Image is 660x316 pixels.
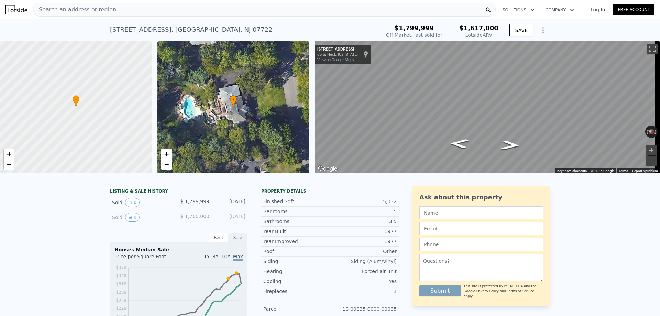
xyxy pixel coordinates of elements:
button: Rotate counterclockwise [645,126,649,138]
span: • [230,96,237,102]
div: [DATE] [215,198,245,207]
button: Keyboard shortcuts [557,168,587,173]
div: Price per Square Foot [114,253,179,264]
div: Year Built [263,228,330,235]
input: Email [419,222,543,235]
div: Roof [263,248,330,255]
div: 5 [330,208,397,215]
div: Finished Sqft [263,198,330,205]
button: SAVE [509,24,533,36]
div: [STREET_ADDRESS] , [GEOGRAPHIC_DATA] , NJ 07722 [110,25,272,34]
div: Fireplaces [263,288,330,295]
div: Sold [112,198,173,207]
div: 5,032 [330,198,397,205]
div: Cooling [263,278,330,285]
a: Report a problem [632,169,658,173]
div: 10-00035-0000-00035 [330,306,397,313]
div: Heating [263,268,330,275]
span: Search an address or region [33,6,116,14]
span: $1,799,999 [395,24,434,32]
div: [STREET_ADDRESS] [317,47,358,52]
div: Colts Neck, [US_STATE] [317,52,358,57]
div: Siding (Alum/Vinyl) [330,258,397,265]
button: Show Options [536,23,550,37]
span: − [7,160,11,168]
tspan: $378 [116,265,126,270]
img: Google [316,164,339,173]
span: $ 1,799,999 [180,199,209,204]
div: Houses Median Sale [114,246,243,253]
a: Terms of Service [507,289,534,293]
button: Solutions [497,4,540,16]
button: Toggle fullscreen view [647,44,658,54]
div: Siding [263,258,330,265]
tspan: $258 [116,298,126,303]
a: Zoom in [4,149,14,159]
input: Phone [419,238,543,251]
a: Zoom in [161,149,172,159]
div: Lotside ARV [459,32,498,39]
div: Property details [261,188,399,194]
span: $ 1,700,000 [180,214,209,219]
tspan: $228 [116,306,126,311]
tspan: $318 [116,282,126,286]
button: View historical data [125,198,140,207]
div: Bathrooms [263,218,330,225]
button: View historical data [125,213,140,222]
button: Reset the view [645,128,658,136]
a: Zoom out [4,159,14,170]
span: © 2025 Google [591,169,614,173]
path: Go North, Beaver Dam Rd [493,138,528,152]
div: 3.5 [330,218,397,225]
tspan: $348 [116,273,126,278]
span: 10Y [221,254,230,259]
button: Zoom out [646,156,657,166]
a: Privacy Policy [476,289,499,293]
a: Log In [582,6,613,13]
div: Parcel [263,306,330,313]
button: Submit [419,285,461,296]
div: • [230,95,237,107]
a: Free Account [613,4,654,15]
div: 1977 [330,228,397,235]
span: $1,617,000 [459,24,498,32]
button: Zoom in [646,145,657,155]
a: Show location on map [363,51,368,58]
span: • [73,96,79,102]
div: Sale [228,233,247,242]
div: LISTING & SALE HISTORY [110,188,247,195]
button: Rotate clockwise [654,126,658,138]
a: View on Google Maps [317,58,354,62]
div: Ask about this property [419,193,543,202]
a: Zoom out [161,159,172,170]
input: Name [419,206,543,219]
div: Forced air unit [330,268,397,275]
div: Bedrooms [263,208,330,215]
div: Yes [330,278,397,285]
div: 1 [330,288,397,295]
tspan: $288 [116,290,126,295]
div: Map [315,41,660,173]
div: This site is protected by reCAPTCHA and the Google and apply. [464,284,543,299]
img: Lotside [5,5,27,14]
div: Year Improved [263,238,330,245]
div: Street View [315,41,660,173]
div: Sold [112,213,173,222]
button: Company [540,4,580,16]
div: [DATE] [215,213,245,222]
span: 3Y [212,254,218,259]
div: Off Market, last sold for [386,32,442,39]
span: + [7,150,11,158]
div: 1977 [330,238,397,245]
span: − [164,160,168,168]
span: Max [233,254,243,261]
span: + [164,150,168,158]
a: Terms (opens in new tab) [618,169,628,173]
span: 1Y [204,254,210,259]
div: Rent [209,233,228,242]
div: Other [330,248,397,255]
path: Go South, Beaver Dam Rd [442,137,477,151]
div: • [73,95,79,107]
a: Open this area in Google Maps (opens a new window) [316,164,339,173]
